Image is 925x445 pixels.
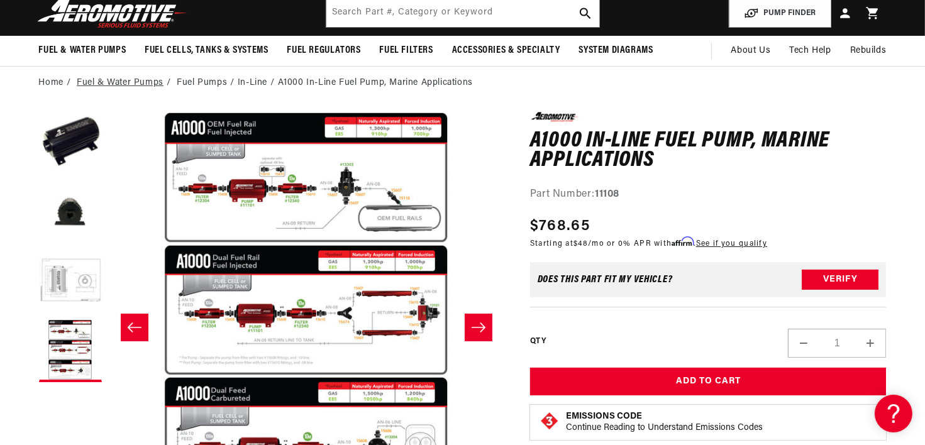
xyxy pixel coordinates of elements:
[789,44,831,58] span: Tech Help
[39,181,102,244] button: Load image 2 in gallery view
[77,76,163,90] a: Fuel & Water Pumps
[238,76,278,90] li: In-Line
[566,411,763,434] button: Emissions CodeContinue Reading to Understand Emissions Codes
[39,250,102,313] button: Load image 3 in gallery view
[135,36,277,65] summary: Fuel Cells, Tanks & Systems
[465,314,492,341] button: Slide right
[540,411,560,431] img: Emissions code
[145,44,268,57] span: Fuel Cells, Tanks & Systems
[452,44,560,57] span: Accessories & Specialty
[566,422,763,434] p: Continue Reading to Understand Emissions Codes
[721,36,780,66] a: About Us
[570,36,663,65] summary: System Diagrams
[595,189,619,199] strong: 11108
[530,368,887,396] button: Add to Cart
[696,240,767,248] a: See if you qualify - Learn more about Affirm Financing (opens in modal)
[39,44,126,57] span: Fuel & Water Pumps
[39,76,887,90] nav: breadcrumbs
[731,46,770,55] span: About Us
[538,275,673,285] div: Does This part fit My vehicle?
[579,44,653,57] span: System Diagrams
[850,44,887,58] span: Rebuilds
[443,36,570,65] summary: Accessories & Specialty
[780,36,840,66] summary: Tech Help
[530,131,887,171] h1: A1000 In-Line Fuel Pump, Marine Applications
[841,36,896,66] summary: Rebuilds
[530,187,887,203] div: Part Number:
[573,240,588,248] span: $48
[530,238,767,250] p: Starting at /mo or 0% APR with .
[278,36,370,65] summary: Fuel Regulators
[121,314,148,341] button: Slide left
[177,76,227,90] a: Fuel Pumps
[370,36,443,65] summary: Fuel Filters
[380,44,433,57] span: Fuel Filters
[672,237,694,246] span: Affirm
[39,112,102,175] button: Load image 1 in gallery view
[530,336,546,347] label: QTY
[287,44,361,57] span: Fuel Regulators
[30,36,136,65] summary: Fuel & Water Pumps
[566,412,642,421] strong: Emissions Code
[530,215,590,238] span: $768.65
[278,76,473,90] li: A1000 In-Line Fuel Pump, Marine Applications
[802,270,878,290] button: Verify
[39,76,64,90] a: Home
[39,319,102,382] button: Load image 4 in gallery view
